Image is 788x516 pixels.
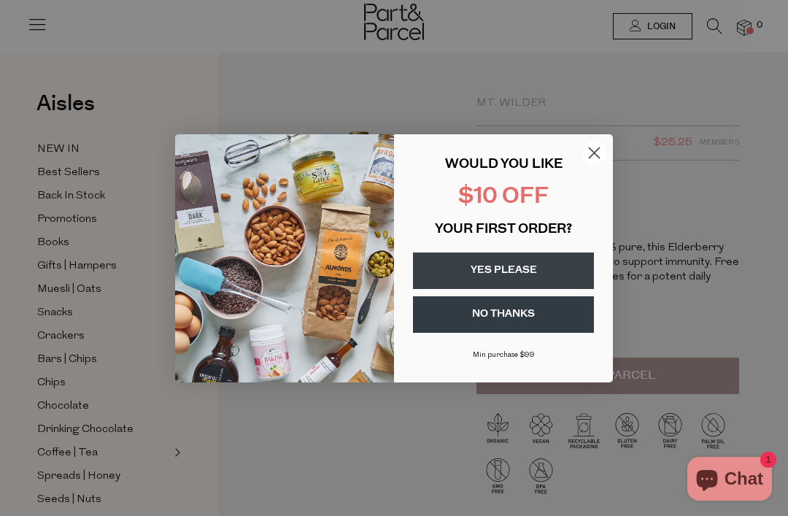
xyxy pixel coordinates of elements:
[413,253,594,289] button: YES PLEASE
[435,223,572,236] span: YOUR FIRST ORDER?
[458,186,549,209] span: $10 OFF
[175,134,394,382] img: 43fba0fb-7538-40bc-babb-ffb1a4d097bc.jpeg
[683,457,776,504] inbox-online-store-chat: Shopify online store chat
[582,140,607,166] button: Close dialog
[445,158,563,172] span: WOULD YOU LIKE
[413,296,594,333] button: NO THANKS
[473,351,535,359] span: Min purchase $99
